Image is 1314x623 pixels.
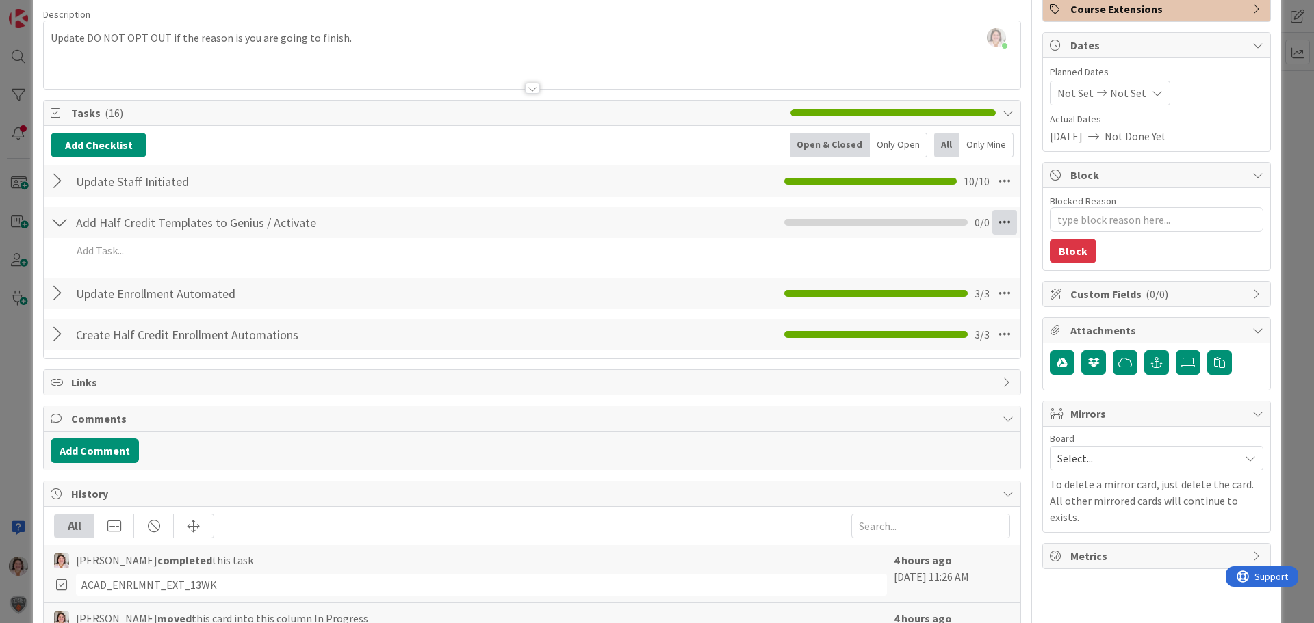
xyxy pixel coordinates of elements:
span: 3 / 3 [975,285,990,302]
button: Add Checklist [51,133,146,157]
div: ACAD_ENRLMNT_EXT_13WK [76,574,887,596]
span: Custom Fields [1070,286,1246,302]
span: [DATE] [1050,128,1083,144]
img: 8Zp9bjJ6wS5x4nzU9KWNNxjkzf4c3Efw.jpg [987,28,1006,47]
span: Not Set [1110,85,1146,101]
span: [PERSON_NAME] this task [76,552,253,568]
input: Add Checklist... [71,322,379,347]
div: Only Open [870,133,927,157]
button: Block [1050,239,1096,263]
span: Links [71,374,996,390]
span: Metrics [1070,548,1246,564]
span: 10 / 10 [964,173,990,189]
span: ( 16 ) [105,106,123,120]
span: Dates [1070,37,1246,53]
span: 0 / 0 [975,214,990,230]
input: Add Checklist... [71,281,379,306]
span: Board [1050,434,1074,443]
div: [DATE] 11:26 AM [894,552,1010,596]
label: Blocked Reason [1050,195,1116,207]
span: Support [29,2,62,18]
span: Course Extensions [1070,1,1246,17]
span: Attachments [1070,322,1246,339]
span: Select... [1057,449,1233,468]
span: Not Done Yet [1105,128,1166,144]
button: Add Comment [51,438,139,463]
p: Update DO NOT OPT OUT if the reason is you are going to finish. [51,30,1014,46]
input: Search... [851,514,1010,538]
span: Mirrors [1070,406,1246,422]
span: Not Set [1057,85,1094,101]
b: completed [157,553,212,567]
b: 4 hours ago [894,553,952,567]
div: All [55,514,94,538]
div: All [934,133,959,157]
input: Add Checklist... [71,169,379,194]
div: Open & Closed [790,133,870,157]
span: Comments [71,410,996,427]
span: History [71,486,996,502]
p: To delete a mirror card, just delete the card. All other mirrored cards will continue to exists. [1050,476,1263,525]
span: 3 / 3 [975,326,990,343]
input: Add Checklist... [71,210,379,235]
span: Actual Dates [1050,112,1263,127]
span: Block [1070,167,1246,183]
div: Only Mine [959,133,1014,157]
span: Description [43,8,90,21]
span: Tasks [71,105,784,121]
img: EW [54,553,69,568]
span: ( 0/0 ) [1146,287,1168,301]
span: Planned Dates [1050,65,1263,79]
